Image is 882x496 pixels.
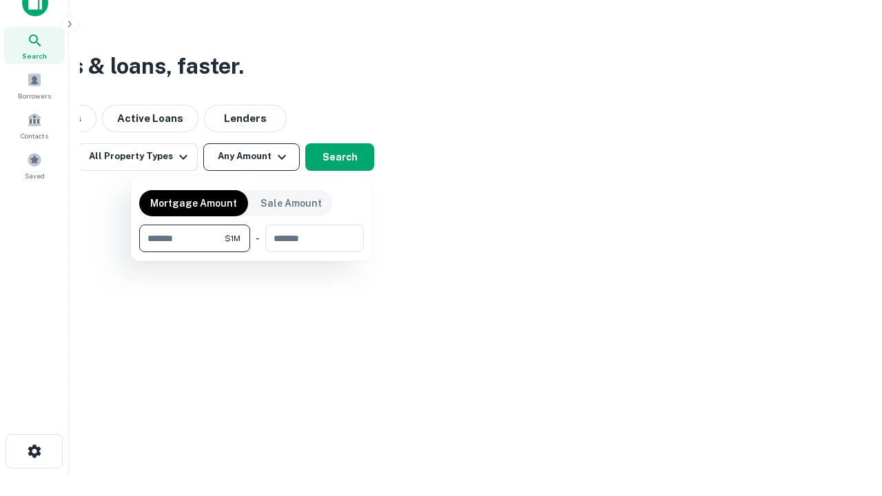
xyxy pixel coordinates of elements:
[260,196,322,211] p: Sale Amount
[225,232,240,245] span: $1M
[150,196,237,211] p: Mortgage Amount
[813,386,882,452] iframe: Chat Widget
[256,225,260,252] div: -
